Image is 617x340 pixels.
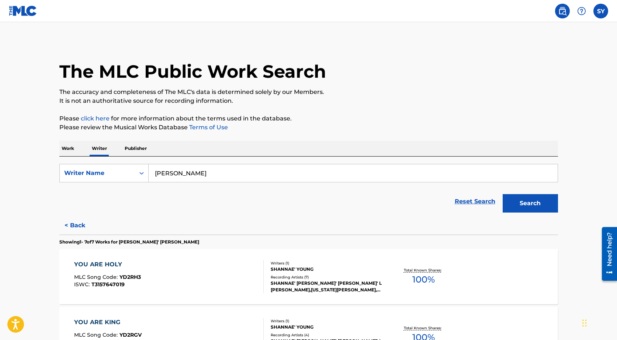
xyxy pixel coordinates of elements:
div: Recording Artists ( 7 ) [271,274,382,280]
h1: The MLC Public Work Search [59,60,326,83]
p: Total Known Shares: [404,267,443,273]
div: SHANNAE' YOUNG [271,266,382,273]
div: Writers ( 1 ) [271,260,382,266]
div: User Menu [593,4,608,18]
div: YOU ARE KING [74,318,142,327]
iframe: Resource Center [596,224,617,284]
a: YOU ARE HOLYMLC Song Code:YD2RH3ISWC:T3157647019Writers (1)SHANNAE' YOUNGRecording Artists (7)SHA... [59,249,558,304]
a: Public Search [555,4,570,18]
span: ISWC : [74,281,91,288]
div: YOU ARE HOLY [74,260,141,269]
a: Reset Search [451,193,499,210]
div: Drag [582,312,587,334]
p: Writer [90,141,109,156]
img: MLC Logo [9,6,37,16]
p: It is not an authoritative source for recording information. [59,97,558,105]
div: Help [574,4,589,18]
div: Writer Name [64,169,131,178]
div: SHANNAE' YOUNG [271,324,382,330]
p: Please for more information about the terms used in the database. [59,114,558,123]
button: < Back [59,216,104,235]
span: MLC Song Code : [74,332,119,338]
p: Publisher [122,141,149,156]
button: Search [503,194,558,213]
span: YD2RH3 [119,274,141,280]
span: T3157647019 [91,281,125,288]
div: Recording Artists ( 4 ) [271,332,382,338]
div: SHANNAE' [PERSON_NAME]' [PERSON_NAME]' L [PERSON_NAME],[US_STATE][PERSON_NAME], [PERSON_NAME]' L ... [271,280,382,293]
p: The accuracy and completeness of The MLC's data is determined solely by our Members. [59,88,558,97]
iframe: Chat Widget [580,305,617,340]
p: Total Known Shares: [404,325,443,331]
span: YD2RGV [119,332,142,338]
p: Showing 1 - 7 of 7 Works for [PERSON_NAME]' [PERSON_NAME] [59,239,199,245]
img: help [577,7,586,15]
span: 100 % [412,273,435,286]
div: Writers ( 1 ) [271,318,382,324]
form: Search Form [59,164,558,216]
p: Work [59,141,76,156]
img: search [558,7,567,15]
a: Terms of Use [188,124,228,131]
a: click here [81,115,110,122]
p: Please review the Musical Works Database [59,123,558,132]
span: MLC Song Code : [74,274,119,280]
